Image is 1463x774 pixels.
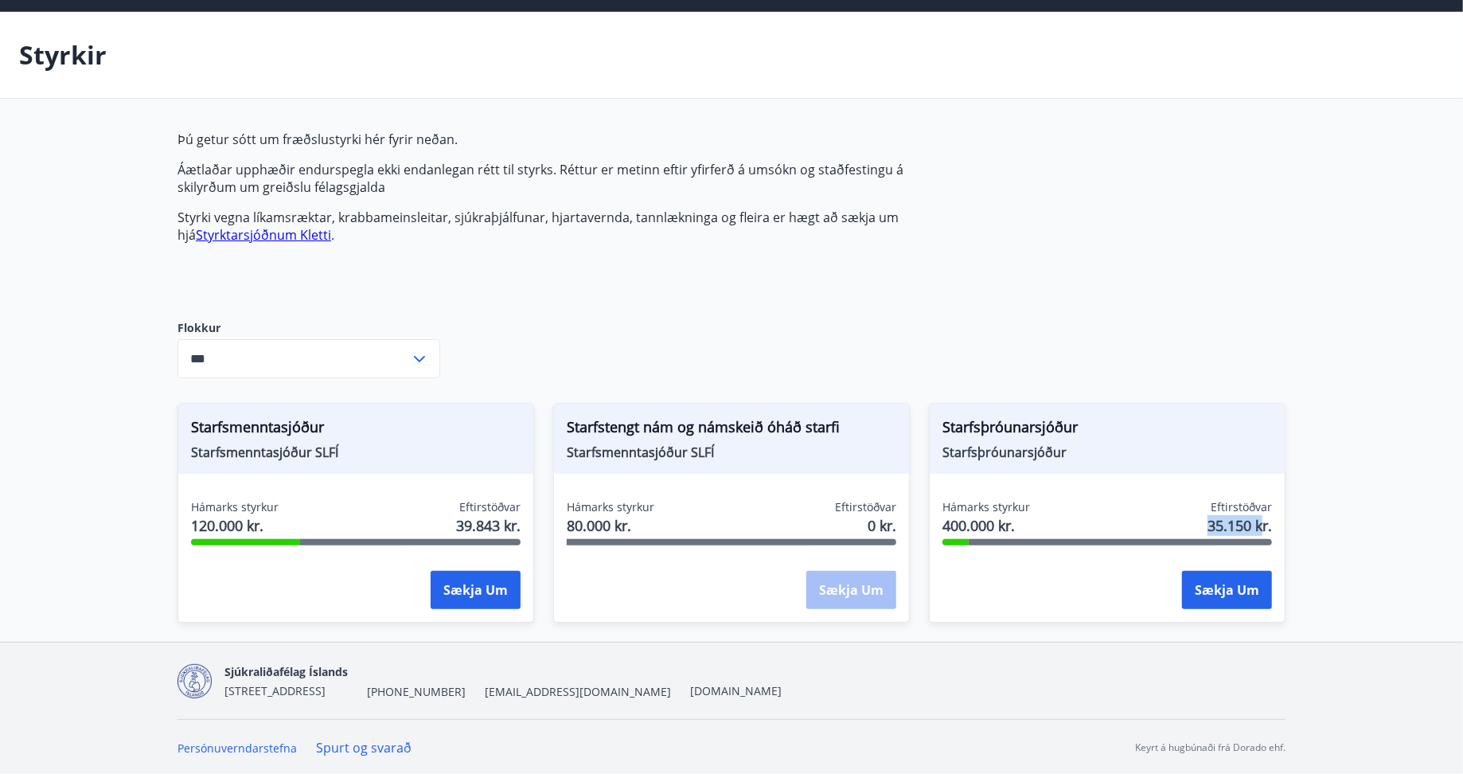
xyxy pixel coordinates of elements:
[431,571,521,609] button: Sækja um
[459,499,521,515] span: Eftirstöðvar
[367,684,466,700] span: [PHONE_NUMBER]
[942,416,1272,444] span: Starfsþróunarsjóður
[316,739,412,756] a: Spurt og svarað
[1207,515,1272,536] span: 35.150 kr.
[868,515,896,536] span: 0 kr.
[178,161,929,196] p: Áætlaðar upphæðir endurspegla ekki endanlegan rétt til styrks. Réttur er metinn eftir yfirferð á ...
[191,444,521,461] span: Starfsmenntasjóður SLFÍ
[942,515,1030,536] span: 400.000 kr.
[196,226,331,244] a: Styrktarsjóðnum Kletti
[567,416,896,444] span: Starfstengt nám og námskeið óháð starfi
[178,664,212,698] img: d7T4au2pYIU9thVz4WmmUT9xvMNnFvdnscGDOPEg.png
[1135,741,1285,755] p: Keyrt á hugbúnaði frá Dorado ehf.
[224,683,326,698] span: [STREET_ADDRESS]
[567,499,654,515] span: Hámarks styrkur
[942,499,1030,515] span: Hámarks styrkur
[178,741,297,756] a: Persónuverndarstefna
[485,684,671,700] span: [EMAIL_ADDRESS][DOMAIN_NAME]
[19,37,107,72] p: Styrkir
[191,499,279,515] span: Hámarks styrkur
[835,499,896,515] span: Eftirstöðvar
[178,209,929,244] p: Styrki vegna líkamsræktar, krabbameinsleitar, sjúkraþjálfunar, hjartavernda, tannlækninga og flei...
[191,515,279,536] span: 120.000 kr.
[567,515,654,536] span: 80.000 kr.
[224,664,348,679] span: Sjúkraliðafélag Íslands
[191,416,521,444] span: Starfsmenntasjóður
[690,683,782,698] a: [DOMAIN_NAME]
[1182,571,1272,609] button: Sækja um
[178,320,440,336] label: Flokkur
[1211,499,1272,515] span: Eftirstöðvar
[942,444,1272,461] span: Starfsþróunarsjóður
[178,131,929,148] p: Þú getur sótt um fræðslustyrki hér fyrir neðan.
[456,515,521,536] span: 39.843 kr.
[567,444,896,461] span: Starfsmenntasjóður SLFÍ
